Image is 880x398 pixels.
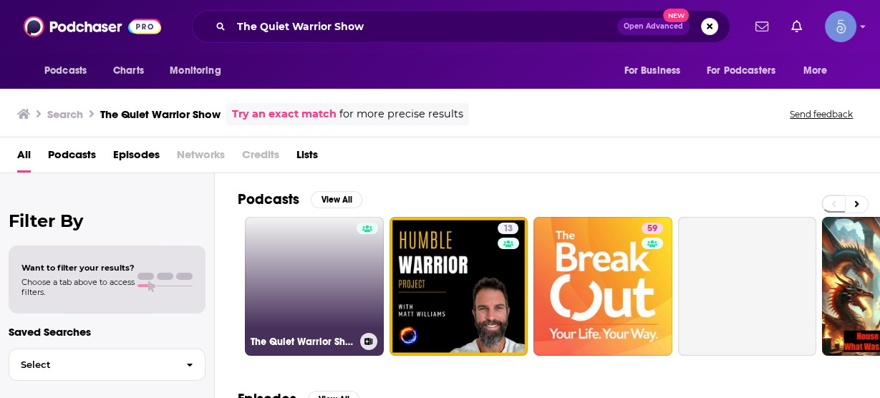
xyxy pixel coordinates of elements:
span: Monitoring [170,61,221,81]
a: 13 [498,223,518,234]
a: All [17,143,31,173]
button: open menu [160,57,239,84]
button: View All [311,191,362,208]
span: Podcasts [44,61,87,81]
a: Try an exact match [232,106,337,122]
a: 59 [642,223,663,234]
span: Choose a tab above to access filters. [21,277,135,297]
p: Saved Searches [9,325,206,339]
span: Networks [177,143,225,173]
button: open menu [697,57,796,84]
img: Podchaser - Follow, Share and Rate Podcasts [24,13,161,40]
span: Credits [242,143,279,173]
span: For Podcasters [707,61,775,81]
input: Search podcasts, credits, & more... [231,15,617,38]
a: Show notifications dropdown [785,14,808,39]
span: Select [9,360,175,369]
img: User Profile [825,11,856,42]
a: 13 [390,217,528,356]
span: Open Advanced [624,23,683,30]
button: open menu [614,57,698,84]
button: open menu [34,57,105,84]
h3: The Quiet Warrior Show [100,107,221,121]
a: Episodes [113,143,160,173]
span: 59 [647,222,657,236]
a: Podcasts [48,143,96,173]
span: New [663,9,689,22]
button: Send feedback [785,108,857,120]
span: Want to filter your results? [21,263,135,273]
button: open menu [793,57,846,84]
span: for more precise results [339,106,463,122]
span: 13 [503,222,513,236]
a: Lists [296,143,318,173]
h2: Podcasts [238,190,299,208]
a: PodcastsView All [238,190,362,208]
span: For Business [624,61,680,81]
h2: Filter By [9,210,206,231]
a: Show notifications dropdown [750,14,774,39]
span: Logged in as Spiral5-G1 [825,11,856,42]
span: Charts [113,61,144,81]
a: 59 [533,217,672,356]
div: Search podcasts, credits, & more... [192,10,730,43]
button: Show profile menu [825,11,856,42]
a: The Quiet Warrior Show [245,217,384,356]
button: Open AdvancedNew [617,18,690,35]
button: Select [9,349,206,381]
h3: The Quiet Warrior Show [251,336,354,348]
span: More [803,61,828,81]
a: Charts [104,57,153,84]
h3: Search [47,107,83,121]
